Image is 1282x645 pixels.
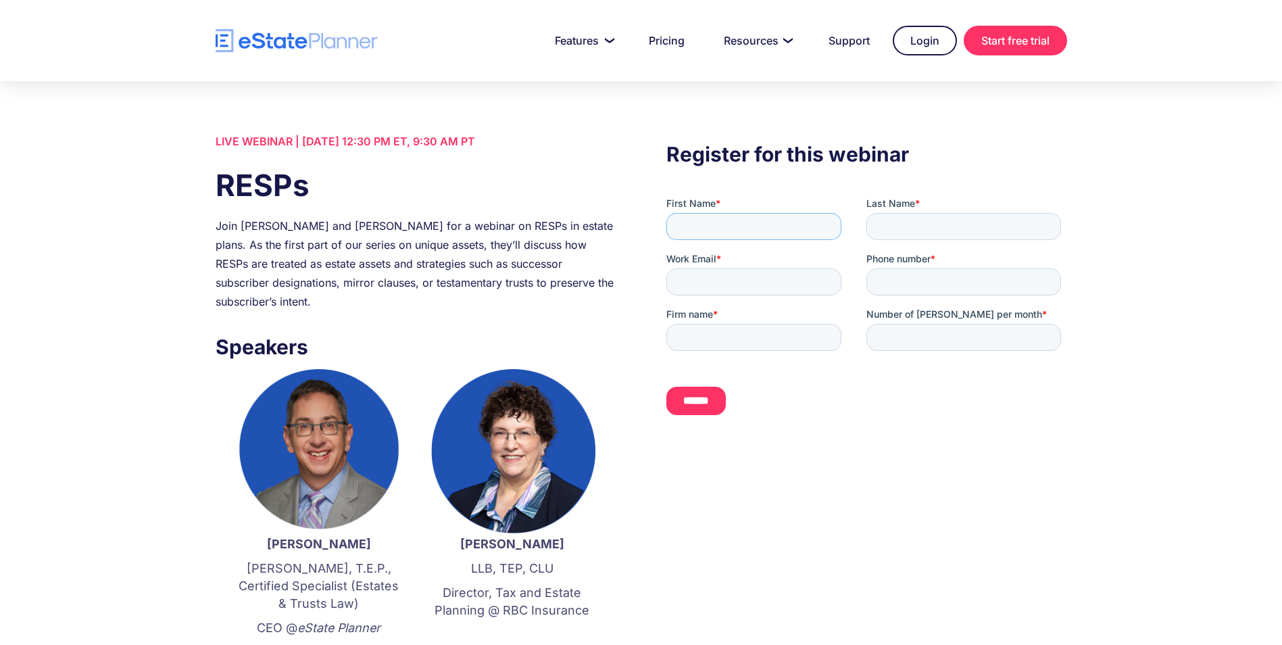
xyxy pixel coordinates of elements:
[429,560,595,577] p: LLB, TEP, CLU
[708,27,806,54] a: Resources
[216,216,616,311] div: Join [PERSON_NAME] and [PERSON_NAME] for a webinar on RESPs in estate plans. As the first part of...
[539,27,626,54] a: Features
[893,26,957,55] a: Login
[216,164,616,206] h1: RESPs
[297,621,380,635] em: eState Planner
[429,584,595,619] p: Director, Tax and Estate Planning @ RBC Insurance
[267,537,371,551] strong: [PERSON_NAME]
[812,27,886,54] a: Support
[460,537,564,551] strong: [PERSON_NAME]
[236,619,402,637] p: CEO @
[216,29,378,53] a: home
[429,626,595,644] p: ‍
[216,132,616,151] div: LIVE WEBINAR | [DATE] 12:30 PM ET, 9:30 AM PT
[216,331,616,362] h3: Speakers
[964,26,1067,55] a: Start free trial
[666,197,1066,439] iframe: Form 0
[236,560,402,613] p: [PERSON_NAME], T.E.P., Certified Specialist (Estates & Trusts Law)
[633,27,701,54] a: Pricing
[666,139,1066,170] h3: Register for this webinar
